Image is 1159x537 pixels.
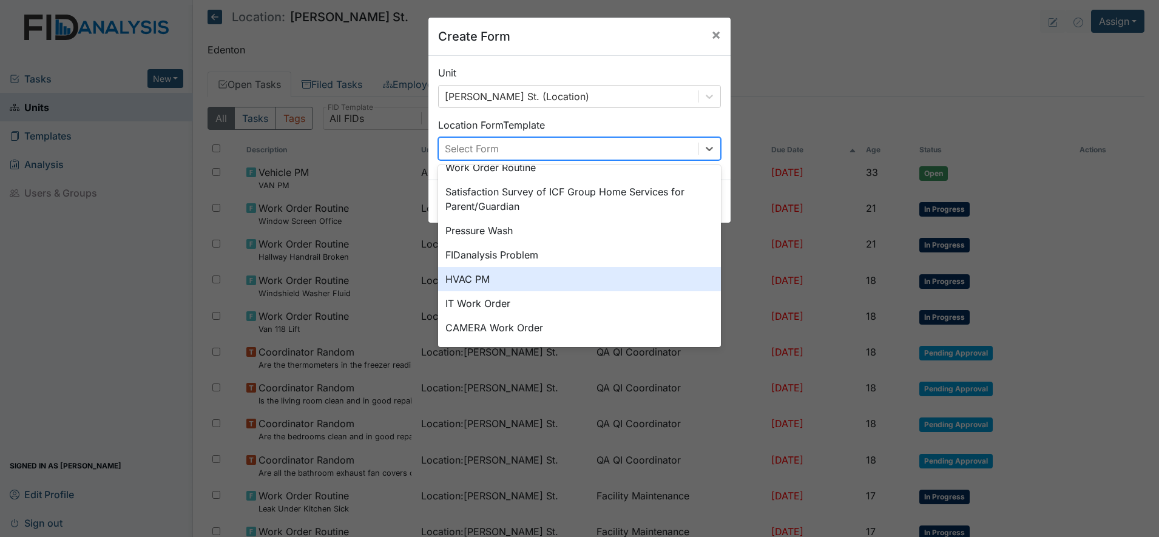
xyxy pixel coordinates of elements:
div: FIDanalysis Problem [438,243,721,267]
span: × [711,25,721,43]
div: [PERSON_NAME] St. (Location) [445,89,589,104]
div: CAMERA Work Order [438,316,721,340]
label: Location Form Template [438,118,545,132]
div: IT Work Order [438,291,721,316]
div: Select Form [445,141,499,156]
div: Pressure Wash [438,218,721,243]
div: HVAC PM [438,267,721,291]
button: Close [701,18,731,52]
div: Satisfaction Survey of ICF Group Home Services for Parent/Guardian [438,180,721,218]
div: APPLIANCE PM [438,340,721,364]
label: Unit [438,66,456,80]
h5: Create Form [438,27,510,46]
div: Work Order Routine [438,155,721,180]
